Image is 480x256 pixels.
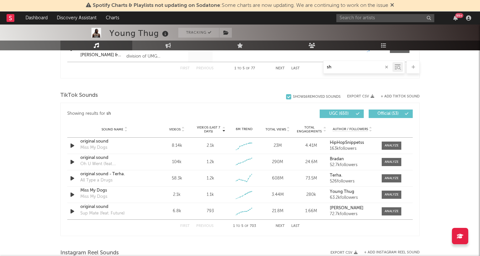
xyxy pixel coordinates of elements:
[263,208,293,214] div: 21.8M
[296,143,327,149] div: 4.41M
[455,13,463,18] div: 99 +
[162,192,192,198] div: 2.1k
[263,175,293,182] div: 608M
[330,146,375,151] div: 163k followers
[80,210,125,217] div: Sup Mate (feat. Future)
[347,94,374,98] button: Export CSV
[207,192,214,198] div: 1.1k
[80,171,149,178] a: original sound - Terha.
[390,3,394,8] span: Dismiss
[333,127,368,131] span: Author / Followers
[358,251,420,254] div: + Add Instagram Reel Sound
[263,192,293,198] div: 3.44M
[330,190,354,194] strong: Young Thug
[178,28,219,38] button: Tracking
[109,28,170,39] div: Young Thug
[369,110,413,118] button: Official(53)
[80,187,149,194] a: Miss My Dogs
[374,95,420,98] button: + Add TikTok Sound
[93,3,388,8] span: : Some charts are now updating. We are continuing to work on the issue
[236,225,240,228] span: to
[330,157,344,161] strong: Bradan
[336,14,434,22] input: Search for artists
[80,145,107,151] div: Miss My Dogs
[330,173,375,178] a: Terha.
[324,112,354,116] span: UGC ( 650 )
[320,110,364,118] button: UGC(650)
[80,177,113,184] div: All Type a Drugs
[245,225,248,228] span: of
[207,143,214,149] div: 2.1k
[80,161,149,167] div: Oh U Went (feat. [PERSON_NAME])
[80,155,149,161] a: original sound
[207,159,214,165] div: 1.2k
[196,224,214,228] button: Previous
[162,175,192,182] div: 58.3k
[162,208,192,214] div: 6.8k
[330,190,375,194] a: Young Thug
[291,224,300,228] button: Last
[330,179,375,184] div: 526 followers
[330,206,375,211] a: [PERSON_NAME]
[293,95,341,99] div: Show 16 Removed Sounds
[373,112,403,116] span: Official ( 53 )
[21,11,52,25] a: Dashboard
[80,194,107,200] div: Miss My Dogs
[330,196,375,200] div: 63.2k followers
[381,95,420,98] button: + Add TikTok Sound
[296,159,327,165] div: 24.6M
[229,127,259,132] div: 6M Trend
[80,138,149,145] a: original sound
[330,173,342,178] strong: Terha.
[60,92,98,99] span: TikTok Sounds
[162,159,192,165] div: 104k
[364,251,420,254] button: + Add Instagram Reel Sound
[276,224,285,228] button: Next
[207,175,214,182] div: 1.2k
[195,126,222,133] span: Videos (last 7 days)
[180,224,190,228] button: First
[265,128,286,131] span: Total Views
[296,208,327,214] div: 1.66M
[207,208,214,214] div: 793
[80,204,149,210] a: original sound
[106,110,111,118] div: sh
[52,11,101,25] a: Discovery Assistant
[162,143,192,149] div: 8.14k
[263,159,293,165] div: 290M
[330,141,364,145] strong: HipHopSnippetss
[330,163,375,167] div: 52.7k followers
[324,65,392,70] input: Search by song name or URL
[227,222,263,230] div: 1 5 703
[453,15,458,21] button: 99+
[330,206,363,210] strong: [PERSON_NAME]
[93,3,220,8] span: Spotify Charts & Playlists not updating on Sodatone
[263,143,293,149] div: 23M
[330,157,375,162] a: Bradan
[102,128,123,131] span: Sound Name
[67,110,240,118] div: Showing results for
[330,212,375,216] div: 72.7k followers
[101,11,124,25] a: Charts
[296,175,327,182] div: 73.5M
[296,192,327,198] div: 280k
[330,251,358,255] button: Export CSV
[169,128,181,131] span: Videos
[296,126,323,133] span: Total Engagements
[330,141,375,145] a: HipHopSnippetss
